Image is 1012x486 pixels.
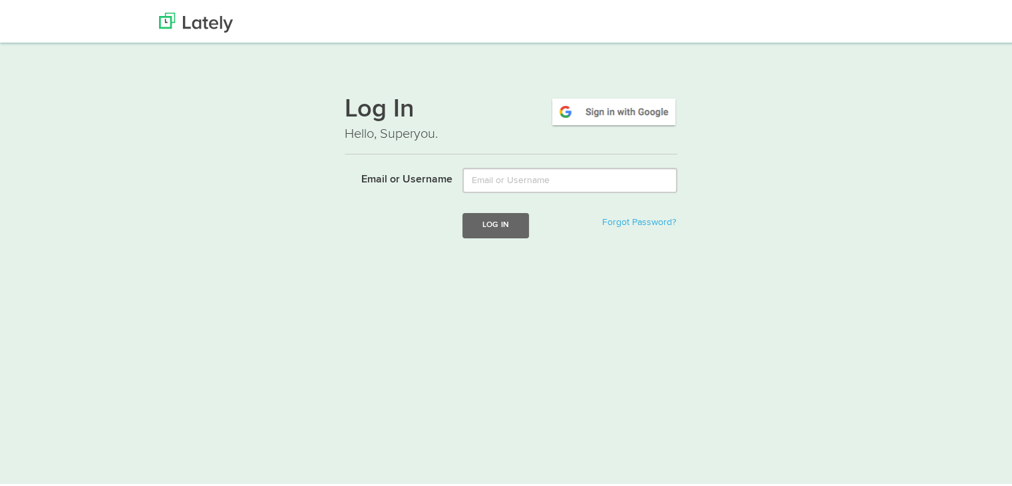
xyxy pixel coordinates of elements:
h1: Log In [345,94,677,122]
button: Log In [462,210,529,235]
p: Hello, Superyou. [345,122,677,141]
input: Email or Username [462,165,677,190]
label: Email or Username [335,165,452,185]
a: Forgot Password? [602,215,676,224]
img: Lately [159,10,233,30]
img: google-signin.png [550,94,677,124]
